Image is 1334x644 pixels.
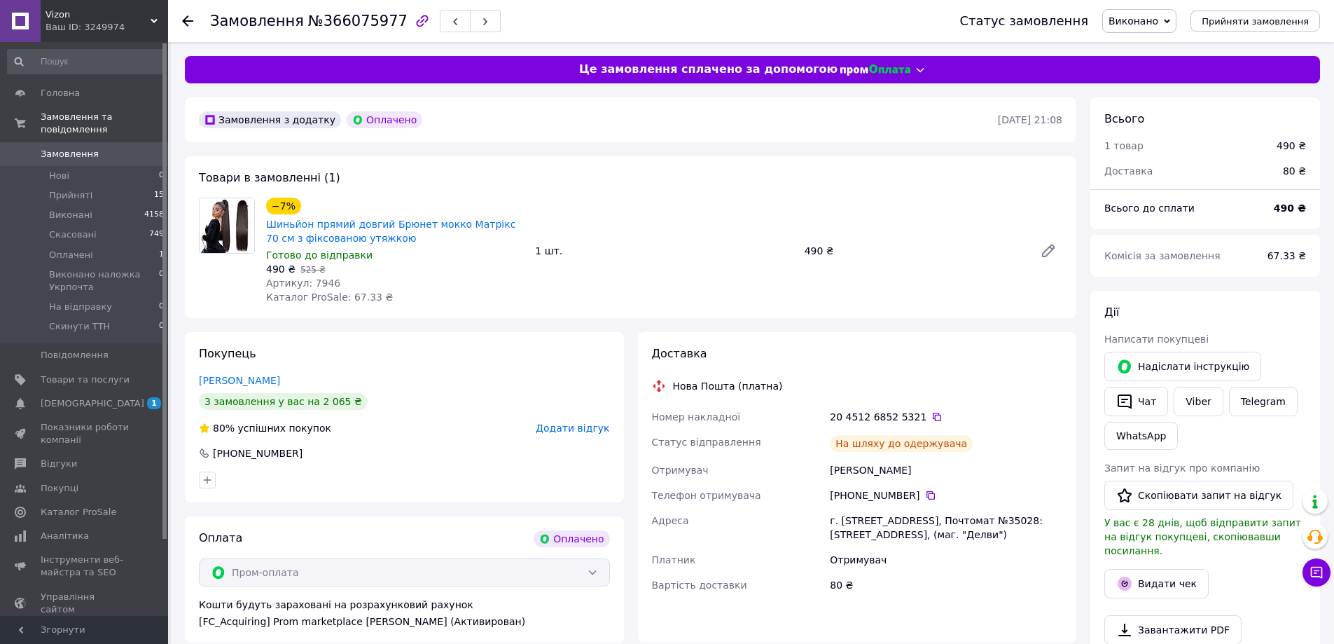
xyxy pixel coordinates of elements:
[159,249,164,261] span: 1
[49,320,110,333] span: Скинути ТТН
[41,530,89,542] span: Аналітика
[579,62,838,78] span: Це замовлення сплачено за допомогою
[199,615,610,629] div: [FC_Acquiring] Prom marketplace [PERSON_NAME] (Активирован)
[41,591,130,616] span: Управління сайтом
[827,508,1065,547] div: г. [STREET_ADDRESS], Почтомат №35028: [STREET_ADDRESS], (маг. "Делви")
[652,580,747,591] span: Вартість доставки
[46,21,168,34] div: Ваш ID: 3249974
[1104,140,1144,151] span: 1 товар
[830,435,973,452] div: На шляху до одержувача
[149,228,164,241] span: 749
[211,446,304,460] div: [PHONE_NUMBER]
[266,219,515,244] a: Шиньйон прямий довгий Брюнет мокко Матрікс 70 см з фіксованою утяжкою
[1104,165,1153,177] span: Доставка
[998,114,1062,125] time: [DATE] 21:08
[147,397,161,409] span: 1
[536,423,609,434] span: Додати відгук
[652,411,741,423] span: Номер накладної
[1104,334,1209,345] span: Написати покупцеві
[652,554,696,566] span: Платник
[1104,352,1261,381] button: Надіслати інструкцію
[1104,463,1260,474] span: Запит на відгук про компанію
[1104,517,1301,556] span: У вас є 28 днів, щоб відправити запит на відгук покупцеві, скопіювавши посилання.
[159,268,164,294] span: 0
[308,13,408,29] span: №366075977
[266,278,340,289] span: Артикул: 7946
[266,292,393,303] span: Каталог ProSale: 67.33 ₴
[1104,387,1168,416] button: Чат
[1104,306,1119,319] span: Дії
[1302,559,1330,587] button: Чат з покупцем
[199,393,368,410] div: 3 замовлення у вас на 2 065 ₴
[652,465,709,476] span: Отримувач
[652,347,707,360] span: Доставка
[41,482,78,495] span: Покупці
[210,13,304,29] span: Замовлення
[41,554,130,579] span: Інструменти веб-майстра та SEO
[1229,387,1298,416] a: Telegram
[266,198,301,214] div: −7%
[300,265,326,275] span: 525 ₴
[652,490,761,501] span: Телефон отримувача
[669,379,786,393] div: Нова Пошта (платна)
[41,421,130,446] span: Показники роботи компанії
[41,458,77,470] span: Відгуки
[182,14,193,28] div: Повернутися назад
[49,209,92,221] span: Виконані
[1104,481,1293,510] button: Скопіювати запит на відгук
[1174,387,1223,416] a: Viber
[49,228,97,241] span: Скасовані
[1104,112,1144,125] span: Всього
[46,8,151,21] span: Vizon
[199,111,341,128] div: Замовлення з додатку
[7,49,165,74] input: Пошук
[41,148,99,160] span: Замовлення
[41,349,109,362] span: Повідомлення
[41,87,80,100] span: Головна
[799,241,1029,261] div: 490 ₴
[1104,422,1178,450] a: WhatsApp
[959,14,1088,28] div: Статус замовлення
[159,170,164,182] span: 0
[1104,203,1195,214] span: Всього до сплати
[830,410,1062,424] div: 20 4512 6852 5321
[41,397,144,410] span: [DEMOGRAPHIC_DATA]
[1267,250,1306,261] span: 67.33 ₴
[49,301,112,313] span: На відправку
[49,249,93,261] span: Оплачені
[199,171,340,184] span: Товари в замовленні (1)
[1109,15,1158,27] span: Виконано
[49,170,69,182] span: Нові
[1202,16,1309,27] span: Прийняти замовлення
[199,347,256,360] span: Покупець
[529,241,798,261] div: 1 шт.
[159,301,164,313] span: 0
[199,375,280,386] a: [PERSON_NAME]
[827,573,1065,598] div: 80 ₴
[1274,203,1306,214] b: 490 ₴
[154,189,164,202] span: 15
[213,423,235,434] span: 80%
[199,421,331,435] div: успішних покупок
[1104,569,1209,598] button: Видати чек
[41,374,130,386] span: Товари та послуги
[49,268,159,294] span: Виконано наложка Укрпочта
[199,531,242,544] span: Оплата
[41,111,168,136] span: Замовлення та повідомлення
[200,198,254,253] img: Шиньйон прямий довгий Брюнет мокко Матрікс 70 см з фіксованою утяжкою
[1277,139,1306,153] div: 490 ₴
[1274,156,1314,186] div: 80 ₴
[266,263,296,275] span: 490 ₴
[827,458,1065,483] div: [PERSON_NAME]
[41,506,116,519] span: Каталог ProSale
[266,249,373,261] span: Готово до відправки
[49,189,92,202] span: Прийняті
[1034,237,1062,265] a: Редагувати
[830,488,1062,502] div: [PHONE_NUMBER]
[1190,11,1320,32] button: Прийняти замовлення
[827,547,1065,573] div: Отримувач
[652,515,689,526] span: Адреса
[144,209,164,221] span: 4158
[652,437,761,448] span: Статус відправлення
[199,598,610,629] div: Кошти будуть зараховані на розрахунковий рахунок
